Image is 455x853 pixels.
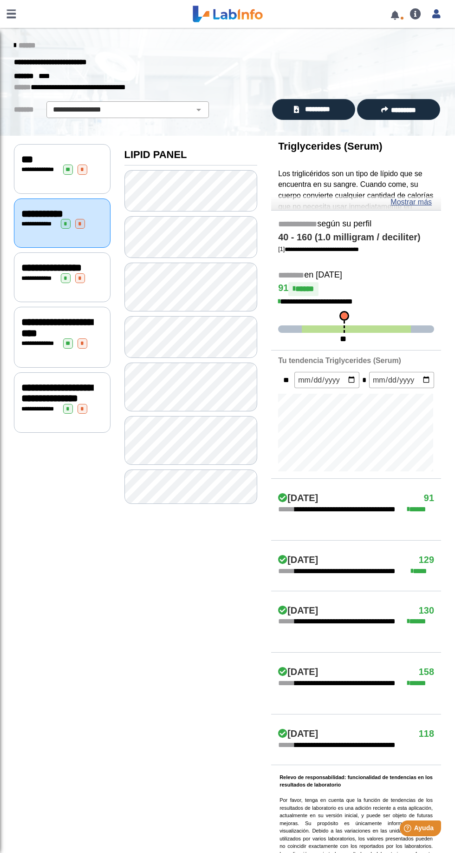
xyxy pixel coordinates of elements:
h4: 40 - 160 (1.0 milligram / deciliter) [278,232,434,243]
input: mm/dd/yyyy [369,372,434,388]
iframe: Help widget launcher [372,817,445,843]
b: Tu tendencia Triglycerides (Serum) [278,357,401,364]
h4: 91 [278,282,434,296]
h4: 130 [419,605,434,616]
h4: [DATE] [278,555,318,566]
b: LIPID PANEL [124,149,187,160]
h4: [DATE] [278,493,318,504]
h5: según su perfil [278,219,434,230]
b: Relevo de responsabilidad: funcionalidad de tendencias en los resultados de laboratorio [279,774,433,788]
h4: 129 [419,555,434,566]
h4: [DATE] [278,667,318,678]
h5: en [DATE] [278,270,434,281]
a: Mostrar más [390,197,432,208]
p: Los triglicéridos son un tipo de lípido que se encuentra en su sangre. Cuando come, su cuerpo con... [278,168,434,335]
h4: [DATE] [278,728,318,740]
b: Triglycerides (Serum) [278,140,383,152]
h4: [DATE] [278,605,318,616]
h4: 158 [419,667,434,678]
h4: 118 [419,728,434,740]
input: mm/dd/yyyy [294,372,359,388]
h4: 91 [424,493,434,504]
a: [1] [278,245,359,252]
